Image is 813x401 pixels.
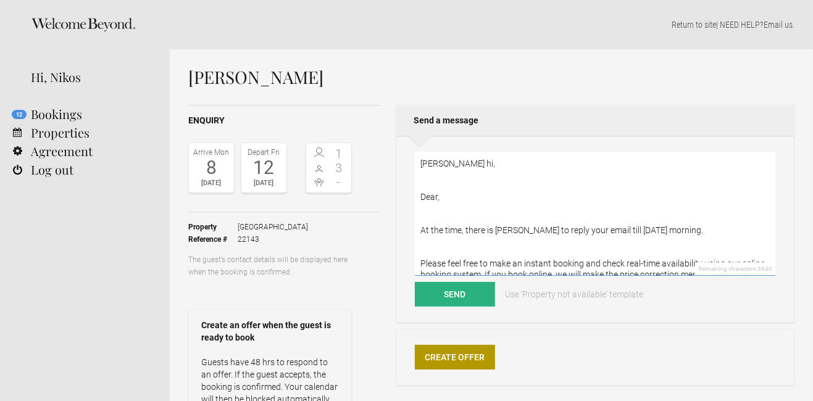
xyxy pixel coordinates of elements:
flynt-notification-badge: 12 [12,110,27,119]
a: Return to site [672,20,716,30]
div: [DATE] [192,177,231,189]
strong: Create an offer when the guest is ready to book [201,319,339,344]
div: Arrive Mon [192,146,231,159]
span: 22143 [238,233,308,246]
strong: Reference # [188,233,238,246]
span: - [329,176,349,188]
a: Use 'Property not available' template [497,282,652,307]
button: Send [415,282,495,307]
div: 12 [244,159,283,177]
p: The guest’s contact details will be displayed here when the booking is confirmed. [188,254,352,278]
h2: Enquiry [188,114,380,127]
strong: Property [188,221,238,233]
span: [GEOGRAPHIC_DATA] [238,221,308,233]
a: Create Offer [415,345,495,370]
div: [DATE] [244,177,283,189]
div: Depart Fri [244,146,283,159]
div: Hi, Nikos [31,68,151,86]
h2: Send a message [396,105,794,136]
p: | NEED HELP? . [188,19,794,31]
span: 1 [329,147,349,160]
span: 3 [329,162,349,174]
div: 8 [192,159,231,177]
a: Email us [764,20,793,30]
h1: [PERSON_NAME] [188,68,794,86]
